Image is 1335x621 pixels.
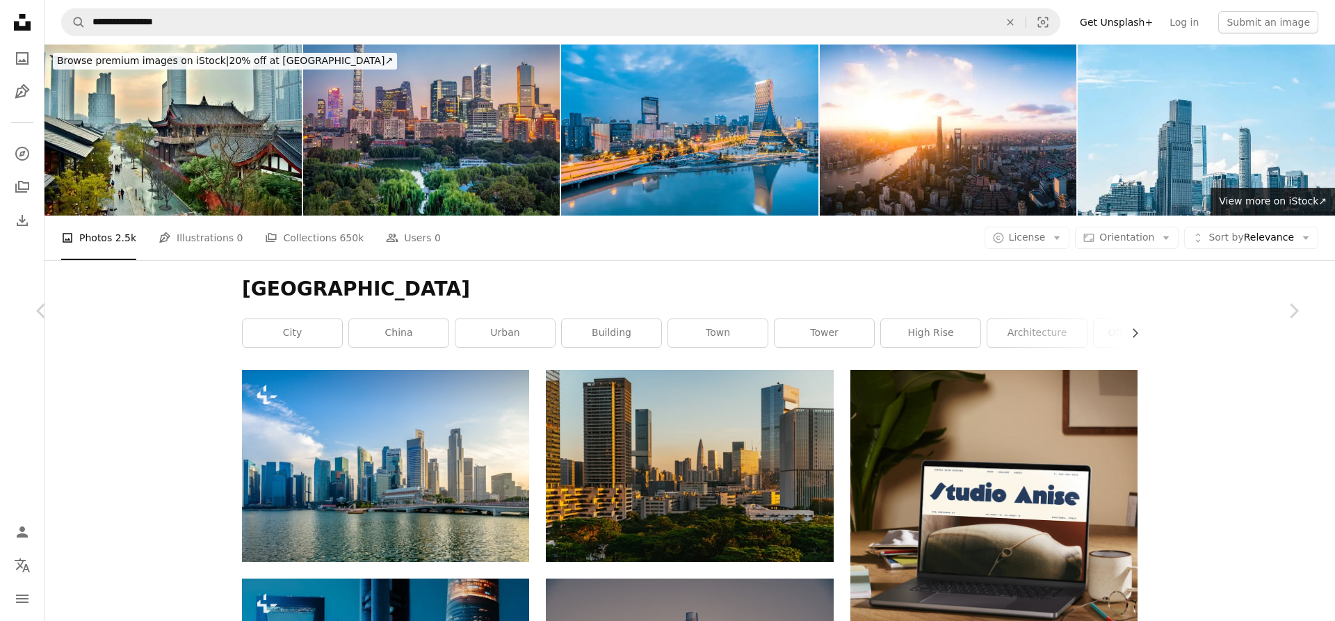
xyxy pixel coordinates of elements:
[1009,232,1046,243] span: License
[435,230,441,245] span: 0
[57,55,229,66] span: Browse premium images on iStock |
[995,9,1026,35] button: Clear
[455,319,555,347] a: urban
[1026,9,1060,35] button: Visual search
[62,9,86,35] button: Search Unsplash
[61,8,1060,36] form: Find visuals sitewide
[339,230,364,245] span: 650k
[57,55,393,66] span: 20% off at [GEOGRAPHIC_DATA] ↗
[546,370,833,562] img: A view of a city with tall buildings
[881,319,980,347] a: high rise
[8,518,36,546] a: Log in / Sign up
[242,370,529,562] img: skyline of singapore by the marina bay
[1211,188,1335,216] a: View more on iStock↗
[1094,319,1193,347] a: office building
[8,140,36,168] a: Explore
[1219,195,1327,207] span: View more on iStock ↗
[775,319,874,347] a: tower
[303,45,560,216] img: Beijing city skyline at sunset
[1078,45,1335,216] img: View of Hong Kong City
[1208,232,1243,243] span: Sort by
[1208,231,1294,245] span: Relevance
[242,460,529,472] a: skyline of singapore by the marina bay
[820,45,1077,216] img: shanghai aerial view at sunset
[8,173,36,201] a: Collections
[44,45,302,216] img: Aerial View of Traditional Chinese Temples in Chengdu's Modern Financial Center (Downtown) - Chen...
[1099,232,1154,243] span: Orientation
[668,319,768,347] a: town
[1071,11,1161,33] a: Get Unsplash+
[985,227,1070,249] button: License
[44,45,405,78] a: Browse premium images on iStock|20% off at [GEOGRAPHIC_DATA]↗
[349,319,448,347] a: china
[1161,11,1207,33] a: Log in
[987,319,1087,347] a: architecture
[546,460,833,472] a: A view of a city with tall buildings
[8,585,36,613] button: Menu
[8,551,36,579] button: Language
[1122,319,1138,347] button: scroll list to the right
[386,216,441,260] a: Users 0
[8,207,36,234] a: Download History
[1075,227,1179,249] button: Orientation
[1252,244,1335,378] a: Next
[159,216,243,260] a: Illustrations 0
[242,277,1138,302] h1: [GEOGRAPHIC_DATA]
[561,45,818,216] img: Night View of Skyline Architecture in Chengdu, Sichuan, China, European Central City
[1218,11,1318,33] button: Submit an image
[265,216,364,260] a: Collections 650k
[8,45,36,72] a: Photos
[237,230,243,245] span: 0
[562,319,661,347] a: building
[8,78,36,106] a: Illustrations
[1184,227,1318,249] button: Sort byRelevance
[243,319,342,347] a: city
